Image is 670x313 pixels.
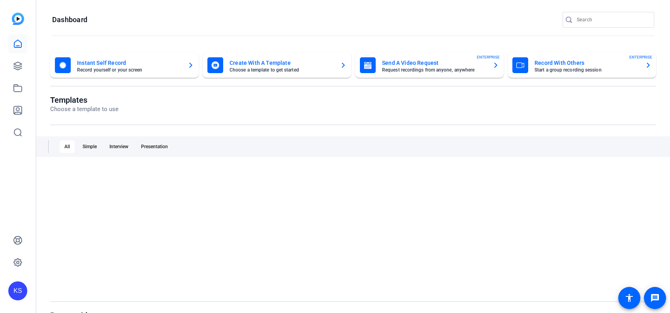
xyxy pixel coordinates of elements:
span: ENTERPRISE [629,54,652,60]
mat-card-title: Create With A Template [230,58,334,68]
div: KS [8,281,27,300]
mat-card-title: Record With Others [534,58,639,68]
mat-card-subtitle: Record yourself or your screen [77,68,181,72]
div: Simple [78,140,102,153]
mat-card-subtitle: Request recordings from anyone, anywhere [382,68,486,72]
div: Presentation [136,140,173,153]
p: Choose a template to use [50,105,119,114]
mat-card-subtitle: Start a group recording session [534,68,639,72]
mat-card-title: Instant Self Record [77,58,181,68]
h1: Templates [50,95,119,105]
span: ENTERPRISE [477,54,500,60]
button: Instant Self RecordRecord yourself or your screen [50,53,199,78]
img: blue-gradient.svg [12,13,24,25]
div: All [60,140,75,153]
input: Search [577,15,648,25]
button: Create With A TemplateChoose a template to get started [203,53,351,78]
button: Record With OthersStart a group recording sessionENTERPRISE [508,53,656,78]
mat-icon: accessibility [625,293,634,303]
button: Send A Video RequestRequest recordings from anyone, anywhereENTERPRISE [355,53,504,78]
mat-card-subtitle: Choose a template to get started [230,68,334,72]
mat-icon: message [650,293,660,303]
h1: Dashboard [52,15,87,25]
div: Interview [105,140,133,153]
mat-card-title: Send A Video Request [382,58,486,68]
